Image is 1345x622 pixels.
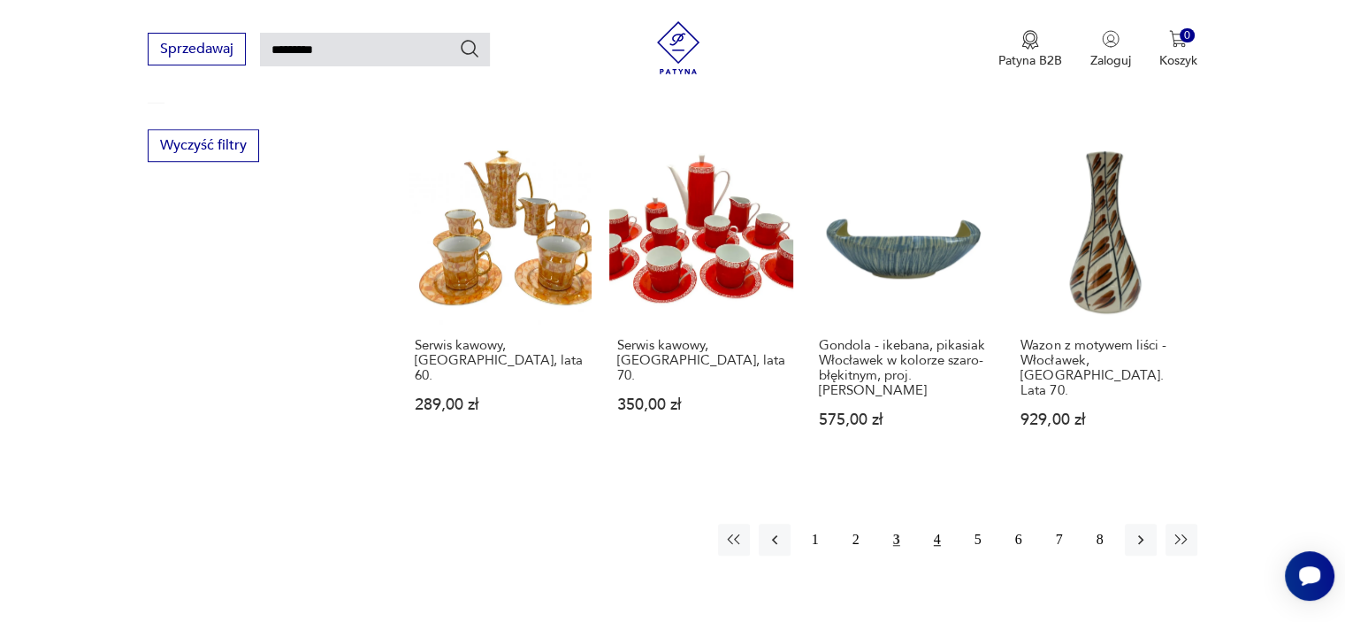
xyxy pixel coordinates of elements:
[1020,338,1188,398] h3: Wazon z motywem liści - Włocławek, [GEOGRAPHIC_DATA]. Lata 70.
[840,524,872,556] button: 2
[1084,524,1116,556] button: 8
[1169,30,1187,48] img: Ikona koszyka
[148,33,246,65] button: Sprzedawaj
[998,30,1062,69] a: Ikona medaluPatyna B2B
[811,140,995,462] a: Gondola - ikebana, pikasiak Włocławek w kolorze szaro-błękitnym, proj. Wit PłażewskiGondola - ike...
[1021,30,1039,50] img: Ikona medalu
[1180,28,1195,43] div: 0
[1020,412,1188,427] p: 929,00 zł
[609,140,793,462] a: Serwis kawowy, Włocławek, lata 70.Serwis kawowy, [GEOGRAPHIC_DATA], lata 70.350,00 zł
[652,21,705,74] img: Patyna - sklep z meblami i dekoracjami vintage
[1102,30,1120,48] img: Ikonka użytkownika
[148,129,259,162] button: Wyczyść filtry
[1159,30,1197,69] button: 0Koszyk
[1013,140,1196,462] a: Wazon z motywem liści - Włocławek, Polska. Lata 70.Wazon z motywem liści - Włocławek, [GEOGRAPHIC...
[1003,524,1035,556] button: 6
[1090,30,1131,69] button: Zaloguj
[819,412,987,427] p: 575,00 zł
[921,524,953,556] button: 4
[415,338,583,383] h3: Serwis kawowy, [GEOGRAPHIC_DATA], lata 60.
[1090,52,1131,69] p: Zaloguj
[819,338,987,398] h3: Gondola - ikebana, pikasiak Włocławek w kolorze szaro-błękitnym, proj. [PERSON_NAME]
[407,140,591,462] a: Serwis kawowy, Włocławek, lata 60.Serwis kawowy, [GEOGRAPHIC_DATA], lata 60.289,00 zł
[415,397,583,412] p: 289,00 zł
[176,110,220,129] p: Ćmielów
[617,397,785,412] p: 350,00 zł
[1285,551,1334,601] iframe: Smartsupp widget button
[881,524,913,556] button: 3
[459,38,480,59] button: Szukaj
[148,44,246,57] a: Sprzedawaj
[962,524,994,556] button: 5
[617,338,785,383] h3: Serwis kawowy, [GEOGRAPHIC_DATA], lata 70.
[1159,52,1197,69] p: Koszyk
[998,52,1062,69] p: Patyna B2B
[1043,524,1075,556] button: 7
[799,524,831,556] button: 1
[998,30,1062,69] button: Patyna B2B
